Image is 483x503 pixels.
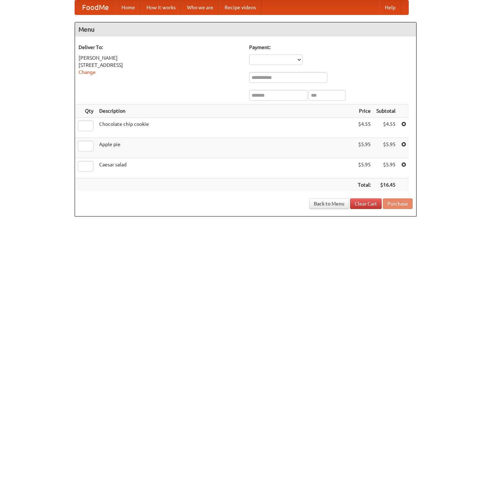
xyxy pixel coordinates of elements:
[219,0,262,15] a: Recipe videos
[96,138,355,158] td: Apple pie
[249,44,413,51] h5: Payment:
[350,198,382,209] a: Clear Cart
[355,138,374,158] td: $5.95
[309,198,349,209] a: Back to Menu
[374,158,398,178] td: $5.95
[75,22,416,37] h4: Menu
[79,69,96,75] a: Change
[79,44,242,51] h5: Deliver To:
[116,0,141,15] a: Home
[355,178,374,192] th: Total:
[79,54,242,61] div: [PERSON_NAME]
[96,158,355,178] td: Caesar salad
[96,105,355,118] th: Description
[96,118,355,138] td: Chocolate chip cookie
[355,158,374,178] td: $5.95
[355,105,374,118] th: Price
[355,118,374,138] td: $4.55
[141,0,181,15] a: How it works
[374,138,398,158] td: $5.95
[374,118,398,138] td: $4.55
[75,105,96,118] th: Qty
[383,198,413,209] button: Purchase
[75,0,116,15] a: FoodMe
[374,178,398,192] th: $16.45
[374,105,398,118] th: Subtotal
[379,0,401,15] a: Help
[181,0,219,15] a: Who we are
[79,61,242,69] div: [STREET_ADDRESS]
